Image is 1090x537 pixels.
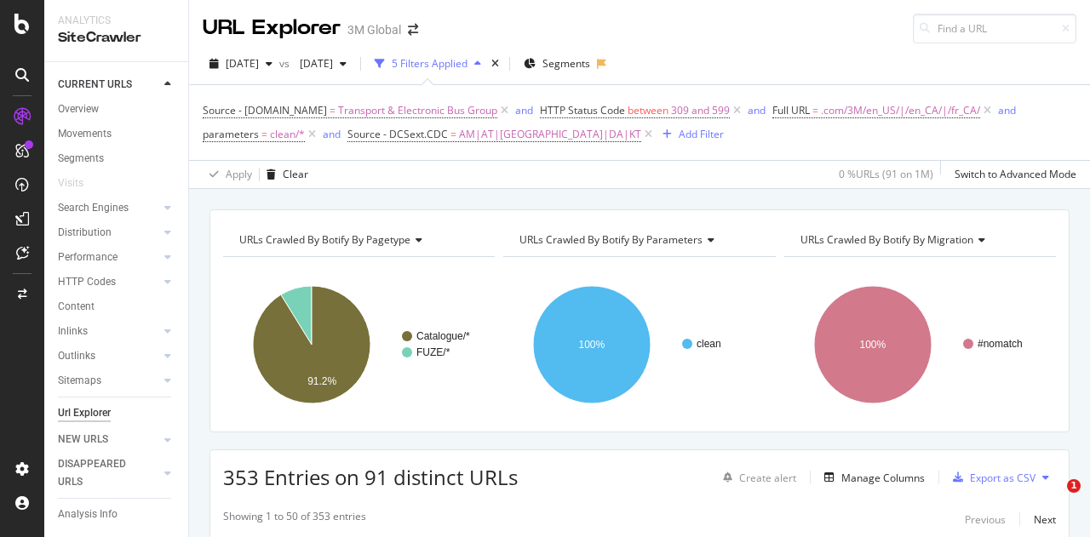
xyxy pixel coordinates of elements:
a: Content [58,298,176,316]
button: and [515,102,533,118]
button: and [748,102,766,118]
iframe: Intercom live chat [1032,479,1073,520]
span: Transport & Electronic Bus Group [338,99,497,123]
h4: URLs Crawled By Botify By parameters [516,226,760,254]
span: .com/3M/en_US/|/en_CA/|/fr_CA/ [821,99,980,123]
span: clean/* [270,123,305,146]
div: Switch to Advanced Mode [955,167,1076,181]
div: Segments [58,150,104,168]
a: Url Explorer [58,404,176,422]
span: URLs Crawled By Botify By pagetype [239,232,410,247]
a: Segments [58,150,176,168]
span: = [330,103,336,117]
span: = [450,127,456,141]
div: Clear [283,167,308,181]
a: NEW URLS [58,431,159,448]
div: SiteCrawler [58,28,175,48]
a: Sitemaps [58,372,159,390]
a: Overview [58,100,176,118]
a: Analysis Info [58,506,176,523]
span: parameters [203,127,259,141]
text: 91.2% [307,375,336,387]
button: and [323,126,341,142]
text: clean [697,338,721,350]
div: and [748,103,766,117]
div: Manage Columns [841,471,925,485]
text: 100% [859,339,886,351]
div: 5 Filters Applied [392,56,468,71]
span: Source - [DOMAIN_NAME] [203,103,327,117]
div: Content [58,298,95,316]
button: Apply [203,161,252,188]
span: 1 [1067,479,1081,493]
div: Overview [58,100,99,118]
text: FUZE/* [416,346,450,358]
svg: A chart. [223,271,490,419]
div: Analytics [58,14,175,28]
svg: A chart. [784,271,1052,419]
button: Create alert [716,464,796,491]
div: and [515,103,533,117]
div: Showing 1 to 50 of 353 entries [223,509,366,529]
div: CURRENT URLS [58,76,132,94]
button: Clear [260,161,308,188]
div: 3M Global [347,21,401,38]
div: Visits [58,174,83,192]
a: Search Engines [58,199,159,217]
div: NEW URLS [58,431,108,448]
a: Visits [58,174,100,192]
h4: URLs Crawled By Botify By pagetype [236,226,479,254]
div: Inlinks [58,323,88,340]
div: URL Explorer [203,14,341,43]
div: Outlinks [58,347,95,365]
div: Movements [58,125,112,143]
h4: URLs Crawled By Botify By migration [797,226,1041,254]
span: Full URL [772,103,810,117]
div: Distribution [58,224,112,242]
button: Manage Columns [817,467,925,488]
span: vs [279,56,293,71]
span: 309 and 599 [671,99,730,123]
span: 353 Entries on 91 distinct URLs [223,463,518,491]
button: 5 Filters Applied [368,50,488,77]
span: Segments [542,56,590,71]
a: Inlinks [58,323,159,340]
span: 2023 Dec. 3rd [293,56,333,71]
div: times [488,55,502,72]
button: Add Filter [656,124,724,145]
button: Export as CSV [946,464,1035,491]
button: and [998,102,1016,118]
div: Sitemaps [58,372,101,390]
button: [DATE] [293,50,353,77]
span: = [812,103,818,117]
span: Source - DCSext.CDC [347,127,448,141]
div: arrow-right-arrow-left [408,24,418,36]
span: AM|AT|[GEOGRAPHIC_DATA]|DA|KT [459,123,641,146]
div: 0 % URLs ( 91 on 1M ) [839,167,933,181]
div: Add Filter [679,127,724,141]
span: 2024 Dec. 1st [226,56,259,71]
button: Previous [965,509,1006,529]
a: HTTP Codes [58,273,159,291]
a: DISAPPEARED URLS [58,455,159,491]
text: #nomatch [978,338,1023,350]
span: = [261,127,267,141]
div: Url Explorer [58,404,111,422]
a: Performance [58,249,159,266]
input: Find a URL [913,14,1076,43]
a: Outlinks [58,347,159,365]
div: and [998,103,1016,117]
span: between [628,103,668,117]
text: 100% [579,339,605,351]
div: Performance [58,249,118,266]
a: CURRENT URLS [58,76,159,94]
div: Export as CSV [970,471,1035,485]
a: Movements [58,125,176,143]
div: Search Engines [58,199,129,217]
div: Analysis Info [58,506,118,523]
text: Catalogue/* [416,330,470,342]
div: HTTP Codes [58,273,116,291]
a: Distribution [58,224,159,242]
